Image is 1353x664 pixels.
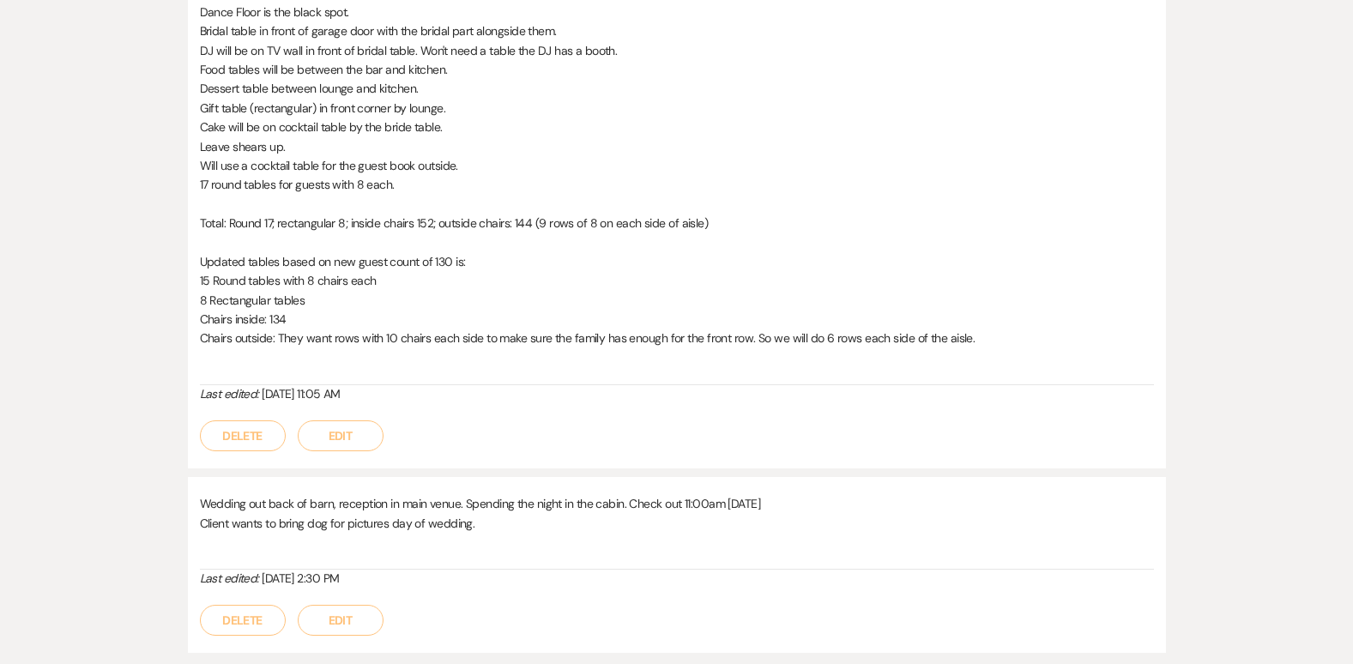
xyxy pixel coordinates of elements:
button: Edit [298,420,384,451]
p: 15 Round tables with 8 chairs each [200,271,1154,290]
p: 8 Rectangular tables [200,291,1154,310]
p: Food tables will be between the bar and kitchen. [200,60,1154,79]
p: Will use a cocktail table for the guest book outside. [200,156,1154,175]
p: Gift table (rectangular) in front corner by lounge. [200,99,1154,118]
p: DJ will be on TV wall in front of bridal table. Won't need a table the DJ has a booth. [200,41,1154,60]
i: Last edited: [200,386,259,401]
p: Chairs inside: 134 [200,310,1154,329]
p: Leave shears up. [200,137,1154,156]
p: Client wants to bring dog for pictures day of wedding. [200,514,1154,533]
button: Delete [200,605,286,636]
div: [DATE] 2:30 PM [200,570,1154,588]
div: [DATE] 11:05 AM [200,385,1154,403]
p: Dance Floor is the black spot. [200,3,1154,21]
p: Dessert table between lounge and kitchen. [200,79,1154,98]
p: Wedding out back of barn, reception in main venue. Spending the night in the cabin. Check out 11:... [200,494,1154,513]
p: Total: Round 17; rectangular 8; inside chairs 152; outside chairs: 144 (9 rows of 8 on each side ... [200,214,1154,232]
button: Delete [200,420,286,451]
p: Updated tables based on new guest count of 130 is: [200,252,1154,271]
i: Last edited: [200,570,259,586]
p: Chairs outside: They want rows with 10 chairs each side to make sure the family has enough for th... [200,329,1154,347]
p: Bridal table in front of garage door with the bridal part alongside them. [200,21,1154,40]
p: Cake will be on cocktail table by the bride table. [200,118,1154,136]
p: 17 round tables for guests with 8 each. [200,175,1154,194]
button: Edit [298,605,384,636]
